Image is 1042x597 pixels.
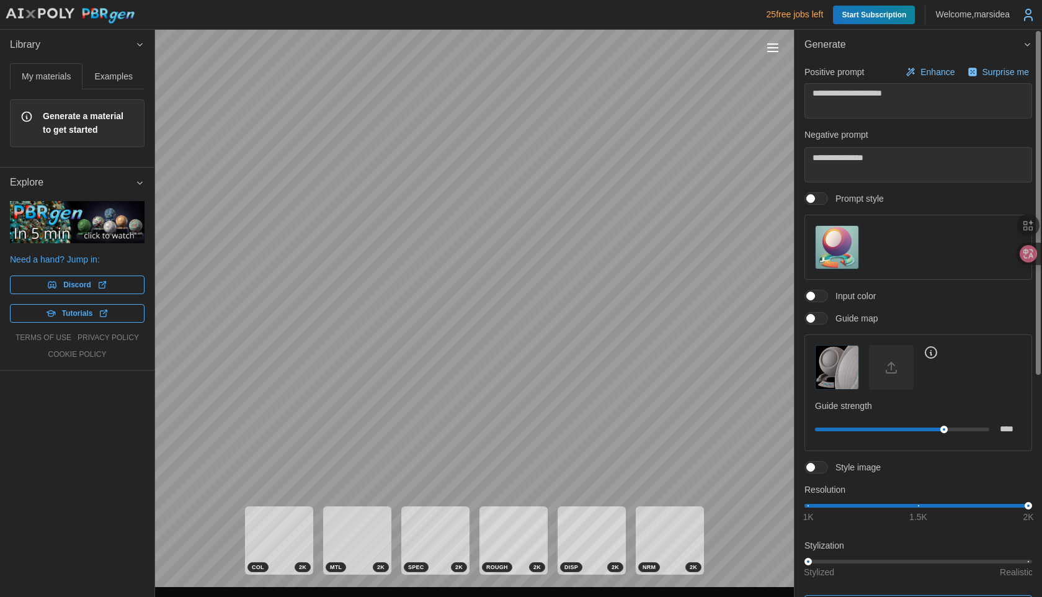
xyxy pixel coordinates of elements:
a: Tutorials [10,304,145,323]
span: MTL [330,563,342,572]
span: Library [10,30,135,60]
img: Guide map [816,346,858,388]
span: Guide map [828,312,878,325]
span: Prompt style [828,192,884,205]
img: Prompt style [816,226,858,269]
span: 2 K [299,563,306,572]
button: Toggle viewport controls [764,39,781,56]
span: 2 K [377,563,385,572]
span: COL [252,563,264,572]
p: Positive prompt [804,66,864,78]
span: 2 K [533,563,541,572]
p: Stylization [804,539,1032,552]
span: NRM [643,563,656,572]
span: Generate a material to get started [43,110,134,137]
p: 25 free jobs left [767,8,824,20]
span: 2 K [455,563,463,572]
a: cookie policy [48,349,106,360]
p: Resolution [804,483,1032,496]
button: Surprise me [964,63,1032,81]
button: Generate [795,30,1042,60]
span: Examples [95,72,133,81]
span: Explore [10,168,135,198]
span: Tutorials [62,305,93,322]
span: DISP [564,563,578,572]
p: Welcome, marsidea [935,8,1010,20]
span: Start Subscription [842,6,906,24]
a: privacy policy [78,333,139,343]
span: Style image [828,461,881,474]
span: Generate [804,30,1023,60]
button: Enhance [902,63,958,81]
img: PBRgen explained in 5 minutes [10,201,145,243]
span: 2 K [612,563,619,572]
span: Input color [828,290,876,302]
a: Start Subscription [833,6,915,24]
p: Enhance [920,66,957,78]
p: Surprise me [982,66,1031,78]
a: terms of use [16,333,71,343]
img: AIxPoly PBRgen [5,7,135,24]
span: SPEC [408,563,424,572]
button: Guide map [815,345,859,389]
p: My materials [22,70,71,83]
span: 2 K [690,563,697,572]
p: Negative prompt [804,128,1032,141]
span: ROUGH [486,563,508,572]
p: Need a hand? Jump in: [10,253,145,266]
span: Discord [63,276,91,294]
a: Discord [10,276,145,294]
button: Prompt style [815,225,859,269]
p: Guide strength [815,400,1022,412]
